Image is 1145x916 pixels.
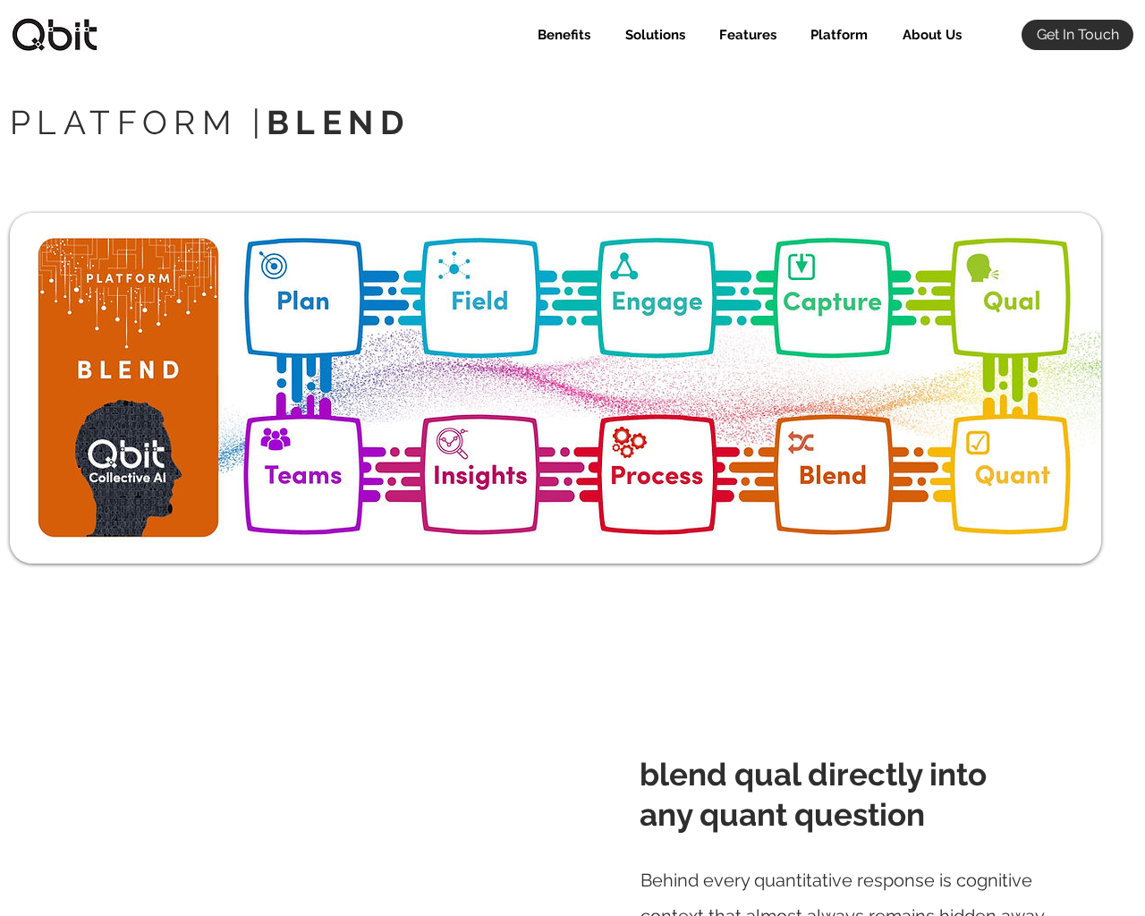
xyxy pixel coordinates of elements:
img: Q_Plat_Blend.jpg [10,213,1101,564]
span: PLATFORM | [10,103,410,142]
span: blend qual directly into any quant question [640,756,987,834]
p: About Us [894,20,971,50]
a: Get In Touch [1022,20,1133,50]
p: Platform [801,20,877,50]
div: Solutions [604,20,699,50]
nav: Site [516,20,975,50]
div: Platform [790,20,881,50]
span: Get In Touch [1037,25,1119,45]
p: Solutions [616,20,694,50]
p: Benefits [529,20,599,50]
div: Features [699,20,790,50]
a: Benefits [516,20,604,50]
p: Features [710,20,785,50]
span: BLEND [267,103,410,142]
a: About Us [881,20,975,50]
img: qbitlogo-border.jpg [10,18,99,52]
